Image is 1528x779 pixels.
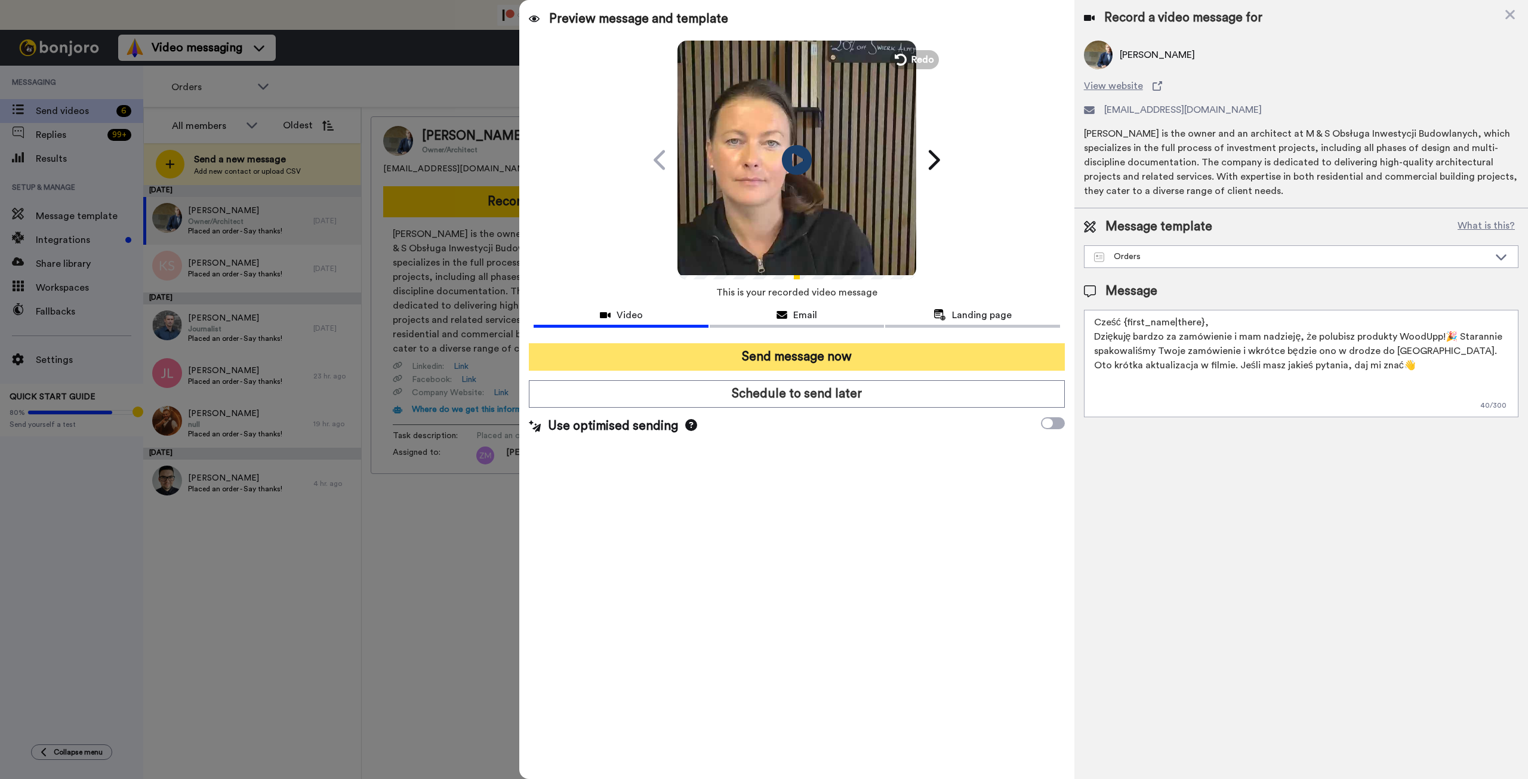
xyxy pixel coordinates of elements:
[529,380,1064,408] button: Schedule to send later
[1084,310,1518,417] textarea: Cześć {first_name|there}, Dziękuję bardzo za zamówienie i mam nadzieję, że polubisz produkty Wood...
[529,343,1064,371] button: Send message now
[1454,218,1518,236] button: What is this?
[1105,282,1157,300] span: Message
[793,308,817,322] span: Email
[1084,127,1518,198] div: [PERSON_NAME] is the owner and an architect at M & S Obsługa Inwestycji Budowlanych, which specia...
[617,308,643,322] span: Video
[1104,103,1262,117] span: [EMAIL_ADDRESS][DOMAIN_NAME]
[716,279,877,306] span: This is your recorded video message
[1094,253,1104,262] img: Message-temps.svg
[548,417,678,435] span: Use optimised sending
[952,308,1012,322] span: Landing page
[1094,251,1489,263] div: Orders
[1105,218,1212,236] span: Message template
